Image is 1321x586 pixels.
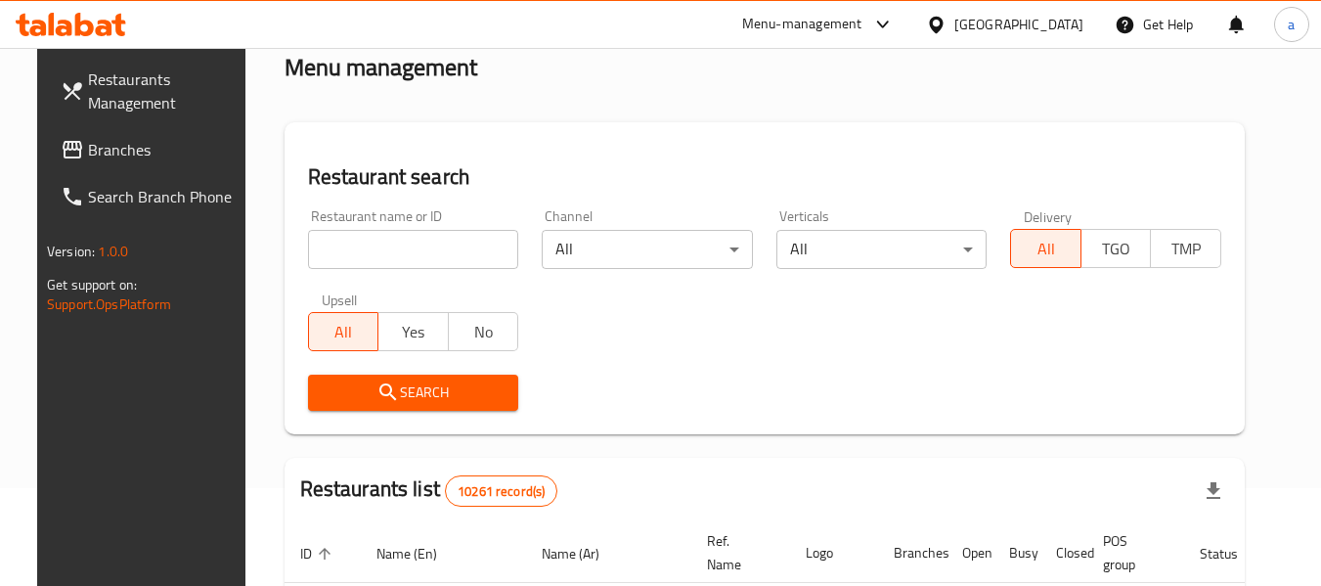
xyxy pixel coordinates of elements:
[47,239,95,264] span: Version:
[324,381,504,405] span: Search
[1010,229,1081,268] button: All
[707,529,767,576] span: Ref. Name
[993,523,1040,583] th: Busy
[1089,235,1144,263] span: TGO
[742,13,862,36] div: Menu-management
[377,312,449,351] button: Yes
[776,230,988,269] div: All
[386,318,441,346] span: Yes
[47,292,171,317] a: Support.OpsPlatform
[45,126,258,173] a: Branches
[45,56,258,126] a: Restaurants Management
[300,542,337,565] span: ID
[322,293,358,306] label: Upsell
[878,523,947,583] th: Branches
[1288,14,1295,35] span: a
[376,542,462,565] span: Name (En)
[308,312,379,351] button: All
[448,312,519,351] button: No
[1019,235,1074,263] span: All
[300,474,558,507] h2: Restaurants list
[88,138,242,161] span: Branches
[308,162,1221,192] h2: Restaurant search
[98,239,128,264] span: 1.0.0
[88,185,242,208] span: Search Branch Phone
[457,318,511,346] span: No
[542,542,625,565] span: Name (Ar)
[954,14,1083,35] div: [GEOGRAPHIC_DATA]
[308,375,519,411] button: Search
[1103,529,1161,576] span: POS group
[947,523,993,583] th: Open
[1159,235,1213,263] span: TMP
[1200,542,1263,565] span: Status
[1024,209,1073,223] label: Delivery
[1080,229,1152,268] button: TGO
[317,318,372,346] span: All
[45,173,258,220] a: Search Branch Phone
[790,523,878,583] th: Logo
[308,230,519,269] input: Search for restaurant name or ID..
[542,230,753,269] div: All
[1190,468,1237,515] div: Export file
[88,68,242,114] span: Restaurants Management
[47,272,137,297] span: Get support on:
[285,52,477,83] h2: Menu management
[1150,229,1221,268] button: TMP
[1040,523,1087,583] th: Closed
[446,482,556,501] span: 10261 record(s)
